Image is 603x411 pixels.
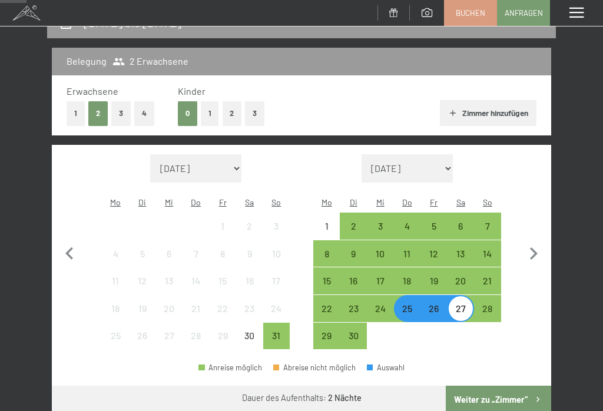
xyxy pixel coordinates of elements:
div: 27 [449,304,473,329]
span: Erwachsene [67,85,118,97]
div: 9 [341,249,366,274]
div: 4 [395,221,420,246]
div: 5 [130,249,155,274]
div: Anreise möglich [474,295,501,322]
div: Anreise nicht möglich [209,323,236,350]
h3: Belegung [67,55,107,68]
div: 18 [103,304,128,329]
div: Anreise möglich [474,267,501,294]
div: 19 [422,276,446,301]
div: Anreise möglich [394,267,421,294]
span: Kinder [178,85,206,97]
div: 7 [184,249,208,274]
div: Mon Aug 11 2025 [102,267,129,294]
div: Dauer des Aufenthalts: [242,392,362,404]
div: Thu Sep 25 2025 [394,295,421,322]
div: 4 [103,249,128,274]
div: Thu Aug 28 2025 [183,323,210,350]
div: Fri Sep 26 2025 [420,295,448,322]
div: 25 [103,331,128,356]
div: 14 [475,249,500,274]
a: Anfragen [498,1,549,25]
abbr: Samstag [456,197,465,207]
div: Mon Sep 22 2025 [313,295,340,322]
div: 10 [264,249,289,274]
div: 20 [449,276,473,301]
div: Anreise möglich [340,295,367,322]
div: Anreise nicht möglich [183,295,210,322]
div: 15 [314,276,339,301]
div: Anreise möglich [340,323,367,350]
div: Fri Aug 01 2025 [209,213,236,240]
div: 14 [184,276,208,301]
div: Wed Sep 24 2025 [367,295,394,322]
div: Sat Aug 23 2025 [236,295,263,322]
div: 30 [237,331,262,356]
div: Anreise möglich [394,240,421,267]
div: Thu Sep 04 2025 [394,213,421,240]
div: 24 [368,304,393,329]
div: Wed Aug 13 2025 [155,267,183,294]
div: 1 [210,221,235,246]
div: Sun Sep 28 2025 [474,295,501,322]
div: Fri Sep 19 2025 [420,267,448,294]
div: 29 [314,331,339,356]
div: Mon Sep 08 2025 [313,240,340,267]
div: Anreise nicht möglich [155,240,183,267]
button: 1 [67,101,85,125]
div: 17 [368,276,393,301]
div: 23 [341,304,366,329]
div: Auswahl [367,364,405,372]
div: Anreise möglich [448,240,475,267]
div: Sun Sep 14 2025 [474,240,501,267]
div: 8 [210,249,235,274]
div: Anreise nicht möglich [236,323,263,350]
div: Sun Aug 31 2025 [263,323,290,350]
span: 2 Erwachsene [112,55,188,68]
div: 12 [130,276,155,301]
div: 31 [264,331,289,356]
div: Anreise nicht möglich [236,267,263,294]
div: 19 [130,304,155,329]
div: Anreise möglich [313,295,340,322]
div: 2 [237,221,262,246]
button: 4 [134,101,154,125]
b: 2 Nächte [328,393,362,403]
div: Anreise nicht möglich [102,267,129,294]
div: Sat Sep 27 2025 [448,295,475,322]
div: Mon Aug 18 2025 [102,295,129,322]
div: 20 [157,304,181,329]
div: Anreise nicht möglich [263,295,290,322]
div: 24 [264,304,289,329]
div: 6 [157,249,181,274]
div: 30 [341,331,366,356]
div: Tue Aug 26 2025 [129,323,156,350]
div: Anreise möglich [420,240,448,267]
div: Wed Aug 06 2025 [155,240,183,267]
div: Mon Sep 29 2025 [313,323,340,350]
div: Thu Sep 11 2025 [394,240,421,267]
div: Anreise möglich [420,213,448,240]
div: Anreise nicht möglich [129,323,156,350]
div: 25 [395,304,420,329]
button: Nächster Monat [521,154,546,350]
div: Anreise nicht möglich [263,240,290,267]
div: Anreise möglich [367,267,394,294]
div: 16 [341,276,366,301]
div: Mon Sep 01 2025 [313,213,340,240]
abbr: Sonntag [271,197,281,207]
abbr: Donnerstag [191,197,201,207]
div: Fri Aug 29 2025 [209,323,236,350]
div: Sat Aug 30 2025 [236,323,263,350]
abbr: Montag [322,197,332,207]
button: 3 [245,101,264,125]
div: 28 [184,331,208,356]
div: Anreise nicht möglich [183,267,210,294]
div: Anreise möglich [313,267,340,294]
div: Anreise möglich [474,213,501,240]
div: 13 [449,249,473,274]
div: Tue Sep 23 2025 [340,295,367,322]
div: Wed Sep 10 2025 [367,240,394,267]
div: Anreise nicht möglich [155,267,183,294]
div: 28 [475,304,500,329]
